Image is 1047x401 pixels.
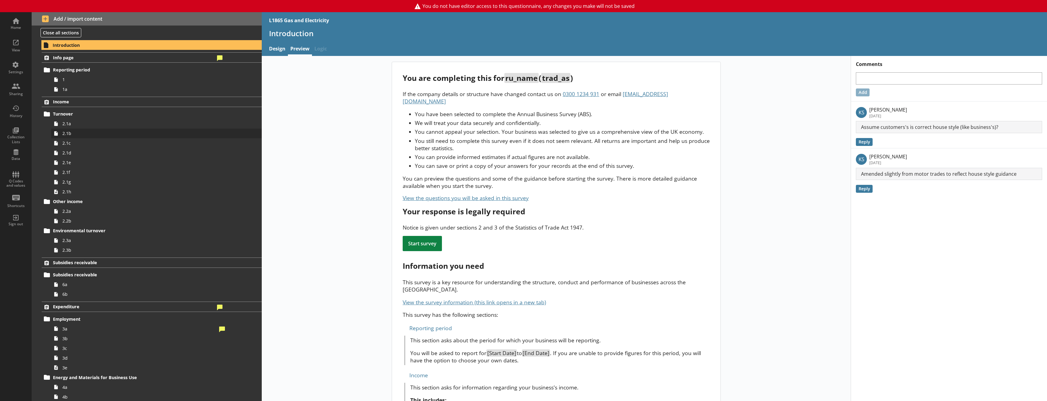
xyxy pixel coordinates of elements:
div: Information you need [403,261,710,271]
li: Info pageReporting period11a [32,52,262,94]
span: 6b [62,291,217,297]
div: Sharing [5,92,26,96]
a: Employment [42,314,262,324]
a: Preview [288,43,312,56]
a: Introduction [41,40,262,50]
a: 1 [51,75,262,85]
a: 2.1d [51,148,262,158]
span: 3c [62,345,217,351]
li: You have been selected to complete the Annual Business Survey (ABS). [415,110,710,118]
a: 1a [51,85,262,94]
div: Reporting period [403,323,710,333]
a: Turnover [42,109,262,119]
a: Income [42,97,262,107]
span: 2.1e [62,160,217,165]
span: 2.3b [62,247,217,253]
span: Introduction [53,42,215,48]
h1: Introduction [269,29,1040,38]
a: Design [267,43,288,56]
div: Sign out [5,222,26,226]
a: 3c [51,343,262,353]
div: Q Codes and values [5,179,26,188]
li: Environmental turnover2.3a2.3b [44,226,262,255]
div: View [5,48,26,53]
span: Environmental turnover [53,228,215,233]
a: 2.2a [51,206,262,216]
a: 2.3a [51,236,262,245]
li: Subsidies receivableSubsidies receivable6a6b [32,258,262,299]
span: 3b [62,336,217,341]
a: View the survey information (this link opens in a new tab) [403,299,546,306]
li: Other income2.2a2.2b [44,197,262,226]
a: 2.1g [51,177,262,187]
span: 1 [62,77,217,82]
a: 2.1h [51,187,262,197]
span: 4b [62,394,217,400]
a: 2.1a [51,119,262,129]
p: Assume customers's is correct house style (like business's)? [856,121,1042,133]
li: Turnover2.1a2.1b2.1c2.1d2.1e2.1f2.1g2.1h [44,109,262,197]
span: 2.1c [62,140,217,146]
span: Subsidies receivable [53,260,215,265]
div: Shortcuts [5,203,26,208]
p: [PERSON_NAME] [869,153,907,160]
a: Environmental turnover [42,226,262,236]
a: 3b [51,334,262,343]
div: You are completing this for ( ) [403,73,710,83]
span: Logic [312,43,329,56]
p: [PERSON_NAME] [869,106,907,113]
div: Data [5,156,26,161]
div: Your response is legally required [403,206,710,216]
a: Subsidies receivable [42,270,262,280]
a: Info page [42,52,262,63]
p: You will be asked to report for to . If you are unable to provide figures for this period, you wi... [410,349,710,364]
a: 6a [51,280,262,289]
p: KS [856,154,867,165]
span: ru_name [504,73,539,83]
a: 2.2b [51,216,262,226]
h1: Comments [851,56,1047,67]
span: Expenditure [53,304,215,309]
span: 2.1b [62,130,217,136]
a: 2.1c [51,138,262,148]
li: Subsidies receivable6a6b [44,270,262,299]
span: 6a [62,282,217,287]
a: Other income [42,197,262,206]
span: 2.1f [62,169,217,175]
a: 2.1b [51,129,262,138]
a: 2.1e [51,158,262,168]
span: Income [53,99,215,105]
span: 2.2b [62,218,217,224]
div: Settings [5,70,26,74]
p: You can preview the questions and some of the guidance before starting the survey. There is more ... [403,175,710,189]
span: View the questions you will be asked in this survey [403,194,529,202]
a: 3a [51,324,262,334]
li: IncomeTurnover2.1a2.1b2.1c2.1d2.1e2.1f2.1g2.1hOther income2.2a2.2bEnvironmental turnover2.3a2.3b [32,97,262,255]
span: [End Date] [522,349,550,357]
span: 3e [62,365,217,371]
span: 3a [62,326,217,332]
span: trad_as [541,73,570,83]
p: This section asks about the period for which your business will be reporting. [410,337,710,344]
span: 2.1g [62,179,217,185]
span: 2.3a [62,237,217,243]
button: Add / import content [32,12,262,26]
a: Subsidies receivable [42,258,262,268]
div: Notice is given under sections 2 and 3 of the Statistics of Trade Act 1947. [403,224,710,231]
span: 2.1h [62,189,217,195]
li: Employment3a3b3c3d3e [44,314,262,372]
p: This section asks for information regarding your business's income. [410,384,710,391]
a: Reporting period [42,65,262,75]
a: 2.3b [51,245,262,255]
a: Expenditure [42,302,262,312]
span: [Start Date] [486,349,516,357]
span: Reporting period [53,67,215,73]
p: [DATE] [869,113,907,119]
div: Collection Lists [5,135,26,144]
span: 4a [62,384,217,390]
span: Turnover [53,111,215,117]
li: You cannot appeal your selection. Your business was selected to give us a comprehensive view of t... [415,128,710,135]
span: [EMAIL_ADDRESS][DOMAIN_NAME] [403,90,668,105]
span: 1a [62,86,217,92]
span: 2.1a [62,121,217,126]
